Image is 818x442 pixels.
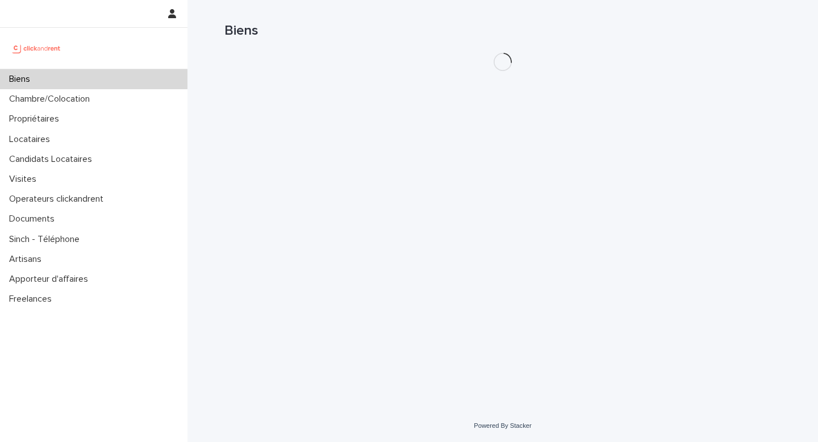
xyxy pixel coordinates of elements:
[5,234,89,245] p: Sinch - Téléphone
[5,94,99,105] p: Chambre/Colocation
[5,194,112,205] p: Operateurs clickandrent
[5,74,39,85] p: Biens
[9,37,64,60] img: UCB0brd3T0yccxBKYDjQ
[5,274,97,285] p: Apporteur d'affaires
[474,422,531,429] a: Powered By Stacker
[5,294,61,305] p: Freelances
[5,174,45,185] p: Visites
[5,154,101,165] p: Candidats Locataires
[5,114,68,124] p: Propriétaires
[5,134,59,145] p: Locataires
[5,254,51,265] p: Artisans
[224,23,781,39] h1: Biens
[5,214,64,224] p: Documents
